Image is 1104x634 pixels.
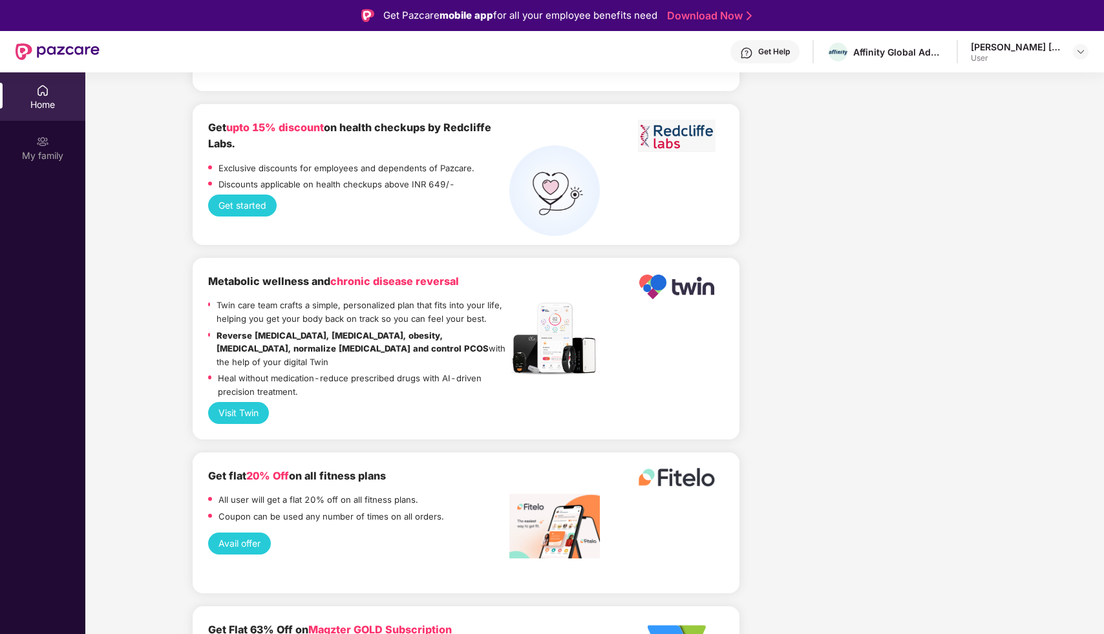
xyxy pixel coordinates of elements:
p: Twin care team crafts a simple, personalized plan that fits into your life, helping you get your ... [217,299,509,325]
b: Get flat on all fitness plans [208,469,386,482]
button: Visit Twin [208,402,269,424]
img: fitelo%20logo.png [638,468,716,487]
button: Avail offer [208,533,271,555]
a: Download Now [667,9,748,23]
b: Get on health checkups by Redcliffe Labs. [208,121,491,150]
span: chronic disease reversal [330,275,459,288]
img: Stroke [747,9,752,23]
img: image%20fitelo.jpeg [509,494,600,558]
p: Discounts applicable on health checkups above INR 649/- [218,178,455,191]
p: Coupon can be used any number of times on all orders. [218,510,444,523]
p: Heal without medication-reduce prescribed drugs with AI-driven precision treatment. [218,372,509,398]
div: [PERSON_NAME] [PERSON_NAME] [971,41,1061,53]
div: User [971,53,1061,63]
img: affinity.png [829,50,847,55]
p: All user will get a flat 20% off on all fitness plans. [218,493,418,507]
div: Get Help [758,47,790,57]
img: Logo [361,9,374,22]
img: Header.jpg [509,299,600,378]
img: svg+xml;base64,PHN2ZyBpZD0iSGVscC0zMngzMiIgeG1sbnM9Imh0dHA6Ly93d3cudzMub3JnLzIwMDAvc3ZnIiB3aWR0aD... [740,47,753,59]
b: Metabolic wellness and [208,275,459,288]
img: svg+xml;base64,PHN2ZyB3aWR0aD0iMjAiIGhlaWdodD0iMjAiIHZpZXdCb3g9IjAgMCAyMCAyMCIgZmlsbD0ibm9uZSIgeG... [36,135,49,148]
img: Screenshot%202023-06-01%20at%2011.51.45%20AM.png [638,120,716,152]
div: Get Pazcare for all your employee benefits need [383,8,657,23]
img: health%20check%20(1).png [509,145,600,236]
strong: Reverse [MEDICAL_DATA], [MEDICAL_DATA], obesity, [MEDICAL_DATA], normalize [MEDICAL_DATA] and con... [217,330,489,354]
button: Get started [208,195,277,217]
img: svg+xml;base64,PHN2ZyBpZD0iSG9tZSIgeG1sbnM9Imh0dHA6Ly93d3cudzMub3JnLzIwMDAvc3ZnIiB3aWR0aD0iMjAiIG... [36,84,49,97]
strong: mobile app [440,9,493,21]
span: upto 15% discount [226,121,324,134]
p: with the help of your digital Twin [217,329,509,369]
img: Logo.png [638,273,716,301]
p: Exclusive discounts for employees and dependents of Pazcare. [218,162,474,175]
img: svg+xml;base64,PHN2ZyBpZD0iRHJvcGRvd24tMzJ4MzIiIHhtbG5zPSJodHRwOi8vd3d3LnczLm9yZy8yMDAwL3N2ZyIgd2... [1076,47,1086,57]
div: Affinity Global Advertising Private Limited [853,46,944,58]
img: New Pazcare Logo [16,43,100,60]
span: 20% Off [246,469,289,482]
